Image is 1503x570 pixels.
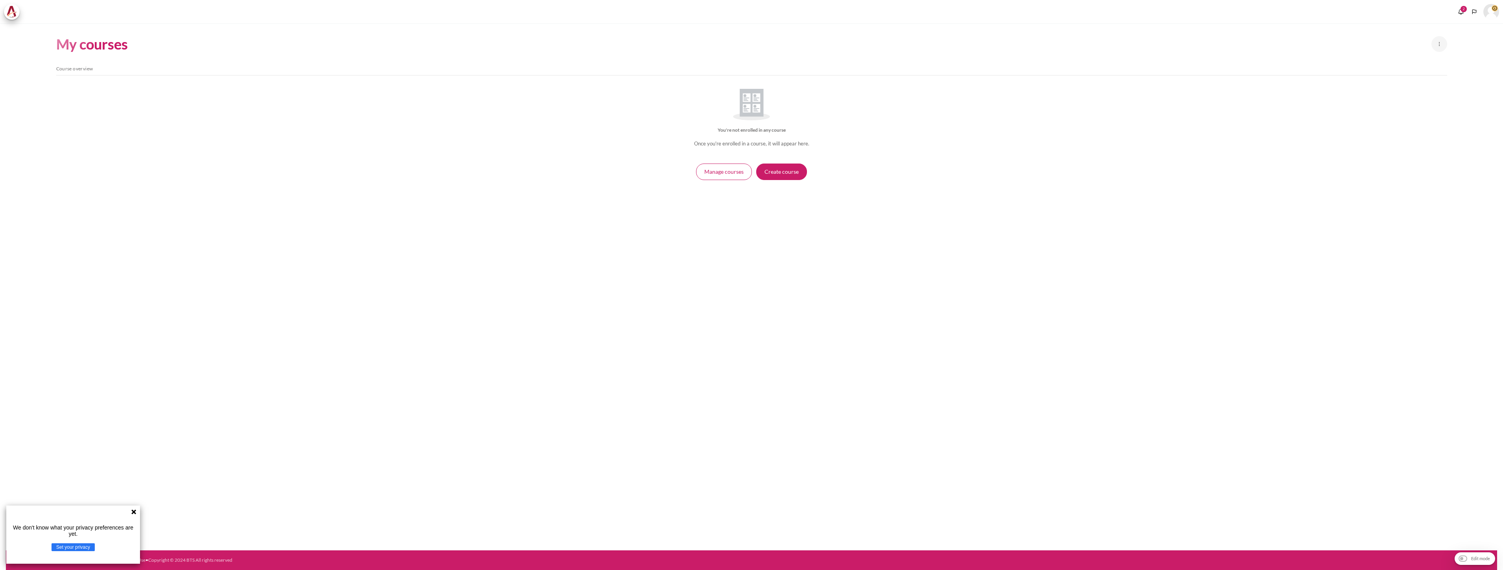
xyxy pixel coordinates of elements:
div: 2 [1461,6,1467,12]
a: Architeck Architeck [4,4,24,20]
a: Copyright © 2024 BTS All rights reserved [148,557,232,563]
section: Content [6,23,1497,192]
img: Architeck [6,6,17,18]
button: Manage courses [696,164,752,180]
p: Once you're enrolled in a course, it will appear here. [56,140,1447,148]
p: We don't know what your privacy preferences are yet. [9,524,137,537]
a: User menu [1483,4,1499,20]
h5: Course overview [56,66,1447,72]
div: • • • • • [18,557,858,564]
h1: My courses [56,35,128,53]
button: Languages [1468,6,1480,18]
button: Set your privacy [52,543,95,551]
button: Create course [756,164,807,180]
h5: You're not enrolled in any course [56,127,1447,134]
img: You're not enrolled in any course [733,89,770,120]
div: Show notification window with 2 new notifications [1455,6,1467,18]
